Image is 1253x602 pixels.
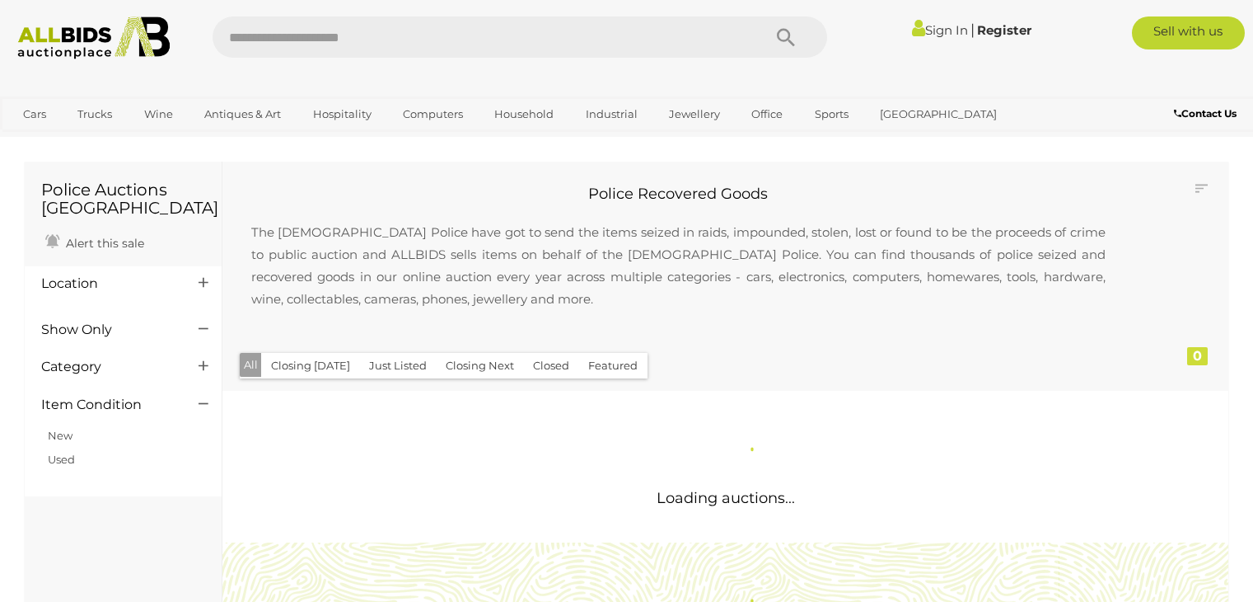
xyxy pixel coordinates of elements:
[392,101,474,128] a: Computers
[741,101,793,128] a: Office
[658,101,731,128] a: Jewellery
[41,181,205,217] h1: Police Auctions [GEOGRAPHIC_DATA]
[67,101,123,128] a: Trucks
[1174,107,1237,120] b: Contact Us
[48,429,72,442] a: New
[578,353,648,379] button: Featured
[12,101,57,128] a: Cars
[657,489,795,507] span: Loading auctions...
[745,16,827,58] button: Search
[41,229,148,254] a: Alert this sale
[977,22,1031,38] a: Register
[9,16,179,59] img: Allbids.com.au
[1174,105,1241,123] a: Contact Us
[359,353,437,379] button: Just Listed
[484,101,564,128] a: Household
[62,236,144,251] span: Alert this sale
[41,322,174,337] h4: Show Only
[970,21,975,39] span: |
[194,101,292,128] a: Antiques & Art
[41,397,174,412] h4: Item Condition
[261,353,360,379] button: Closing [DATE]
[235,186,1122,203] h2: Police Recovered Goods
[523,353,579,379] button: Closed
[302,101,382,128] a: Hospitality
[869,101,1008,128] a: [GEOGRAPHIC_DATA]
[41,276,174,291] h4: Location
[575,101,648,128] a: Industrial
[41,360,174,374] h4: Category
[804,101,859,128] a: Sports
[133,101,184,128] a: Wine
[1187,347,1208,365] div: 0
[48,453,75,466] a: Used
[912,22,968,38] a: Sign In
[240,353,262,377] button: All
[235,205,1122,327] p: The [DEMOGRAPHIC_DATA] Police have got to send the items seized in raids, impounded, stolen, lost...
[436,353,524,379] button: Closing Next
[1132,16,1245,49] a: Sell with us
